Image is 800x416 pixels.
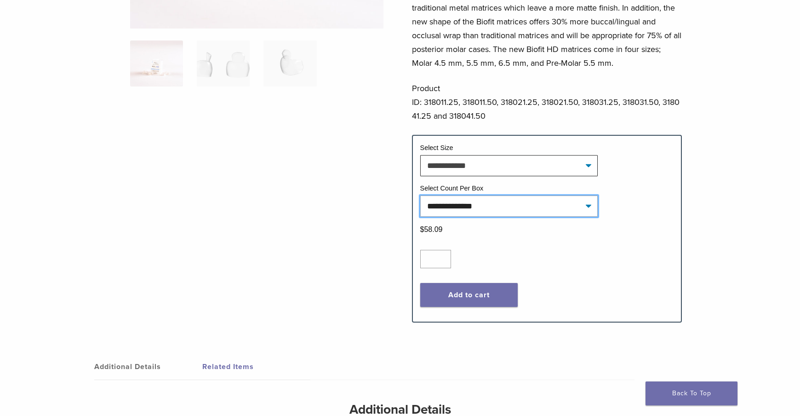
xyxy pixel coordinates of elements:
[420,283,518,307] button: Add to cart
[197,40,250,87] img: Biofit HD Series - Image 2
[646,381,737,405] a: Back To Top
[420,144,453,151] label: Select Size
[420,225,424,233] span: $
[412,81,682,123] p: Product ID: 318011.25, 318011.50, 318021.25, 318021.50, 318031.25, 318031.50, 318041.25 and 31804...
[202,354,310,380] a: Related Items
[130,40,183,87] img: Posterior-Biofit-HD-Series-Matrices-324x324.jpg
[420,225,443,233] bdi: 58.09
[420,185,484,192] label: Select Count Per Box
[94,354,202,380] a: Additional Details
[263,40,316,87] img: Biofit HD Series - Image 3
